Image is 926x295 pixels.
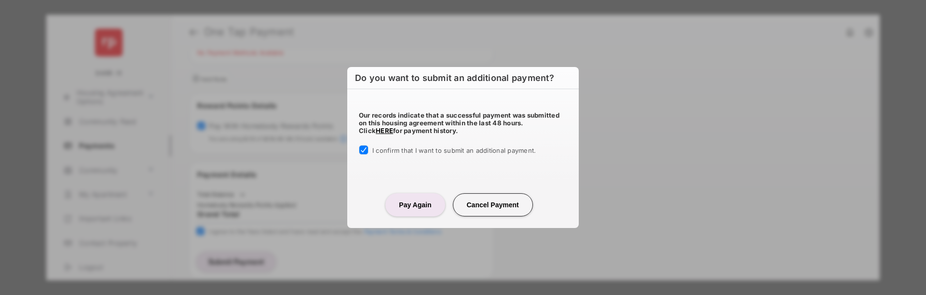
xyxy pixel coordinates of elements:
button: Cancel Payment [453,193,533,216]
a: HERE [376,127,393,134]
span: I confirm that I want to submit an additional payment. [372,147,536,154]
h5: Our records indicate that a successful payment was submitted on this housing agreement within the... [359,111,567,134]
h6: Do you want to submit an additional payment? [347,67,579,89]
button: Pay Again [385,193,445,216]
